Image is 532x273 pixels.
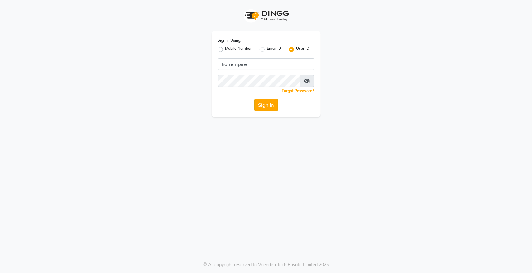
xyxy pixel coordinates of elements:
[241,6,291,25] img: logo1.svg
[225,46,252,53] label: Mobile Number
[296,46,309,53] label: User ID
[267,46,281,53] label: Email ID
[282,88,314,93] a: Forgot Password?
[218,75,300,87] input: Username
[218,38,242,43] label: Sign In Using:
[254,99,278,111] button: Sign In
[218,58,314,70] input: Username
